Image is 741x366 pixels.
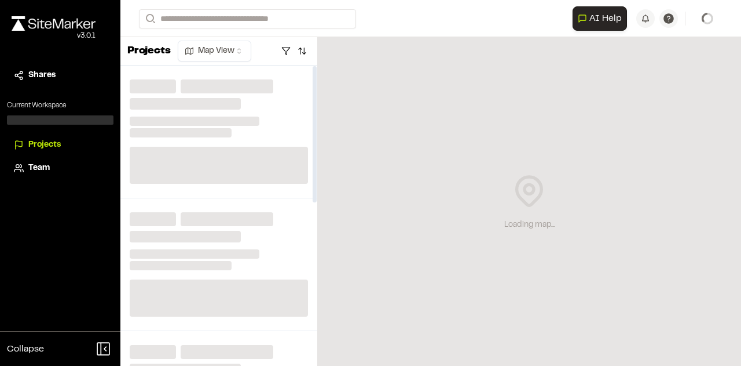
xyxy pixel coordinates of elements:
p: Projects [127,44,171,59]
div: Oh geez...please don't... [12,31,96,41]
a: Shares [14,69,107,82]
span: Shares [28,69,56,82]
span: AI Help [589,12,622,26]
span: Projects [28,139,61,151]
span: Collapse [7,342,44,356]
img: rebrand.png [12,16,96,31]
a: Team [14,162,107,175]
span: Team [28,162,50,175]
div: Open AI Assistant [573,6,632,31]
div: Loading map... [504,219,555,231]
a: Projects [14,139,107,151]
button: Search [139,9,160,28]
button: Open AI Assistant [573,6,627,31]
p: Current Workspace [7,100,113,111]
